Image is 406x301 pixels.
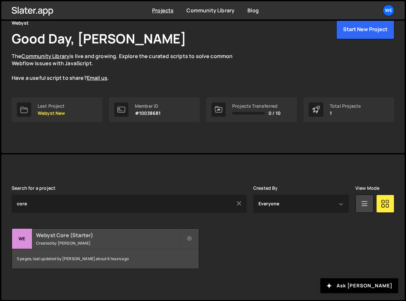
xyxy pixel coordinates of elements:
[12,249,199,269] div: 5 pages, last updated by [PERSON_NAME] about 6 hours ago
[247,7,259,14] a: Blog
[12,30,186,47] h1: Good Day, [PERSON_NAME]
[269,111,281,116] span: 0 / 10
[21,53,69,60] a: Community Library
[12,19,29,27] div: Webyst
[87,74,107,81] a: Email us
[36,240,179,246] small: Created by [PERSON_NAME]
[12,186,55,191] label: Search for a project
[12,53,245,82] p: The is live and growing. Explore the curated scripts to solve common Webflow issues with JavaScri...
[186,7,234,14] a: Community Library
[383,5,394,16] a: We
[135,111,161,116] p: #10038681
[12,228,199,269] a: We Webyst Core (Starter) Created by [PERSON_NAME] 5 pages, last updated by [PERSON_NAME] about 6 ...
[336,19,394,39] button: Start New Project
[38,103,65,109] div: Last Project
[253,186,278,191] label: Created By
[12,97,102,122] a: Last Project Webyst New
[12,195,247,213] input: Type your project...
[36,232,179,239] h2: Webyst Core (Starter)
[232,103,281,109] div: Projects Transferred
[152,7,173,14] a: Projects
[135,103,161,109] div: Member ID
[38,111,65,116] p: Webyst New
[355,186,379,191] label: View Mode
[12,229,32,249] div: We
[320,278,398,293] button: Ask [PERSON_NAME]
[330,103,361,109] div: Total Projects
[330,111,361,116] p: 1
